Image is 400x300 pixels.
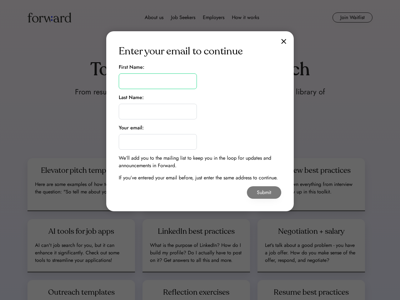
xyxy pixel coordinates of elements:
[247,186,281,199] button: Submit
[119,174,278,182] div: If you’ve entered your email before, just enter the same address to continue.
[119,94,144,101] div: Last Name:
[281,39,286,44] img: close.svg
[119,124,144,132] div: Your email:
[119,63,144,71] div: First Name:
[119,154,281,169] div: We’ll add you to the mailing list to keep you in the loop for updates and announcements in Forward.
[119,44,243,59] div: Enter your email to continue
